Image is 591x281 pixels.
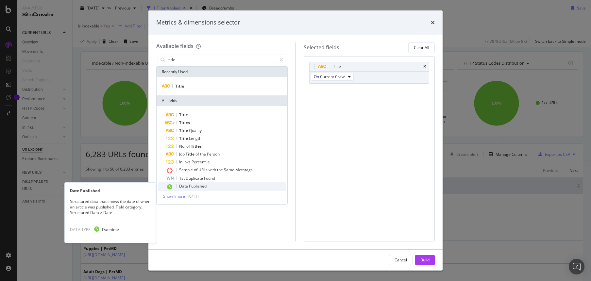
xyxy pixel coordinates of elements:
div: Cancel [395,257,407,263]
div: Title [333,63,341,70]
span: Duplicate [186,175,204,181]
button: Cancel [389,255,413,265]
div: Open Intercom Messenger [569,259,584,274]
span: Title [186,151,195,157]
span: Percentile [192,159,210,165]
input: Search by field name [168,55,277,65]
button: Clear All [408,42,435,53]
span: of [195,151,200,157]
button: Build [415,255,435,265]
span: Titles [179,120,190,125]
div: Clear All [414,45,429,50]
span: Title [179,136,189,141]
span: Date [179,183,189,189]
span: Title [179,128,189,133]
div: Recently Used [157,67,287,77]
span: On Current Crawl [314,74,346,79]
span: Titles [191,143,202,149]
span: Person [207,151,220,157]
div: All fields [157,95,287,106]
span: URLs [198,167,209,173]
div: modal [148,10,443,271]
div: Available fields [156,42,194,50]
div: Build [420,257,430,263]
span: Inlinks [179,159,192,165]
span: Metatags [235,167,253,173]
span: Same [224,167,235,173]
span: Title [179,112,188,118]
div: TitletimesOn Current Crawl [309,62,430,84]
span: Sample [179,167,194,173]
span: with [209,167,217,173]
div: Date Published [65,188,156,193]
span: Quality [189,128,202,133]
span: Published [189,183,207,189]
span: of [194,167,198,173]
span: Show 1 more [163,193,185,199]
span: Length [189,136,201,141]
span: ( 10 / 11 ) [186,193,199,199]
div: times [423,65,426,69]
div: Structured data that shows the date of when an article was published. Field category: Structured ... [65,199,156,215]
span: Title [175,83,184,89]
div: Metrics & dimensions selector [156,18,240,27]
span: Found [204,175,215,181]
span: the [200,151,207,157]
div: Selected fields [304,44,339,51]
span: Job [179,151,186,157]
span: No. [179,143,186,149]
div: times [431,18,435,27]
span: of [186,143,191,149]
button: On Current Crawl [311,73,354,81]
span: the [217,167,224,173]
span: 1st [179,175,186,181]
